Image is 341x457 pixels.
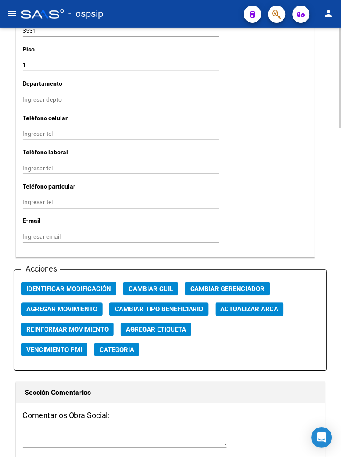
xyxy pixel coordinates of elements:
[23,410,318,422] h3: Comentarios Obra Social:
[21,263,60,275] h3: Acciones
[21,323,114,336] button: Reinformar Movimiento
[25,386,316,400] h1: Sección Comentarios
[221,306,279,313] span: Actualizar ARCA
[94,343,139,357] button: Categoria
[23,79,108,88] p: Departamento
[21,282,116,296] button: Identificar Modificación
[324,8,334,19] mat-icon: person
[121,323,191,336] button: Agregar Etiqueta
[26,285,111,293] span: Identificar Modificación
[26,306,97,313] span: Agregar Movimiento
[23,147,108,157] p: Teléfono laboral
[26,326,109,334] span: Reinformar Movimiento
[21,303,103,316] button: Agregar Movimiento
[26,346,82,354] span: Vencimiento PMI
[216,303,284,316] button: Actualizar ARCA
[100,346,134,354] span: Categoria
[123,282,178,296] button: Cambiar CUIL
[21,343,87,357] button: Vencimiento PMI
[115,306,203,313] span: Cambiar Tipo Beneficiario
[23,216,108,226] p: E-mail
[109,303,209,316] button: Cambiar Tipo Beneficiario
[190,285,265,293] span: Cambiar Gerenciador
[129,285,173,293] span: Cambiar CUIL
[68,4,103,23] span: - ospsip
[312,428,332,448] div: Open Intercom Messenger
[23,113,108,123] p: Teléfono celular
[23,182,108,192] p: Teléfono particular
[126,326,186,334] span: Agregar Etiqueta
[185,282,270,296] button: Cambiar Gerenciador
[7,8,17,19] mat-icon: menu
[23,45,108,54] p: Piso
